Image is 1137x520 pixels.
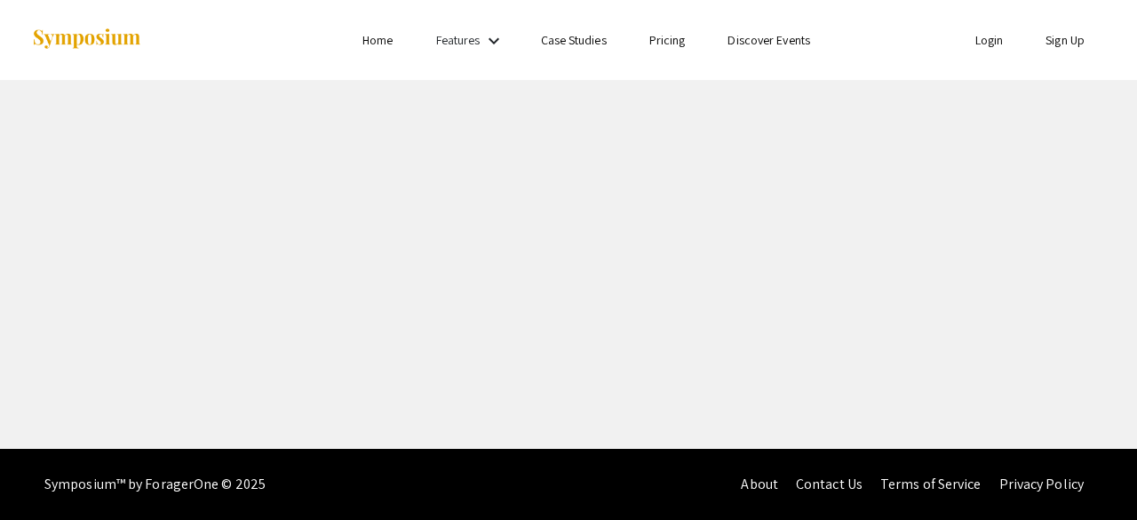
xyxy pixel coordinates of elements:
a: Discover Events [728,32,810,48]
a: Privacy Policy [999,475,1084,493]
mat-icon: Expand Features list [483,30,505,52]
a: About [741,475,778,493]
a: Terms of Service [880,475,982,493]
a: Home [362,32,393,48]
div: Symposium™ by ForagerOne © 2025 [44,449,266,520]
a: Login [975,32,1004,48]
a: Sign Up [1046,32,1085,48]
a: Case Studies [541,32,607,48]
a: Pricing [649,32,686,48]
a: Contact Us [796,475,863,493]
a: Features [436,32,481,48]
img: Symposium by ForagerOne [31,28,142,52]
